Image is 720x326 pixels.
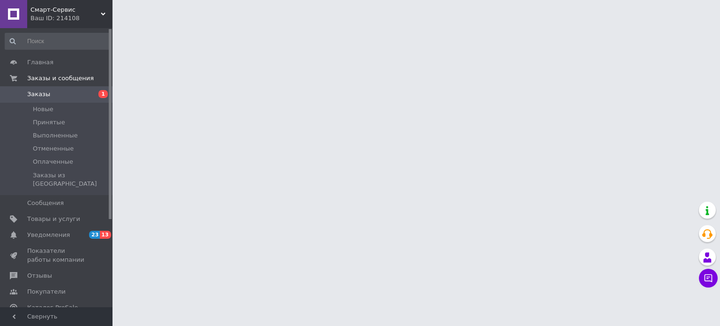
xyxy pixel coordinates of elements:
[100,231,111,239] span: 13
[27,90,50,99] span: Заказы
[98,90,108,98] span: 1
[27,288,66,296] span: Покупатели
[30,6,101,14] span: Смарт-Сервис
[5,33,111,50] input: Поиск
[33,158,73,166] span: Оплаченные
[699,269,718,288] button: Чат с покупателем
[27,303,78,312] span: Каталог ProSale
[27,247,87,264] span: Показатели работы компании
[33,144,74,153] span: Отмененные
[30,14,112,23] div: Ваш ID: 214108
[27,58,53,67] span: Главная
[89,231,100,239] span: 23
[33,105,53,114] span: Новые
[27,231,70,239] span: Уведомления
[33,171,110,188] span: Заказы из [GEOGRAPHIC_DATA]
[27,215,80,223] span: Товары и услуги
[33,131,78,140] span: Выполненные
[27,199,64,207] span: Сообщения
[33,118,65,127] span: Принятые
[27,74,94,83] span: Заказы и сообщения
[27,272,52,280] span: Отзывы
